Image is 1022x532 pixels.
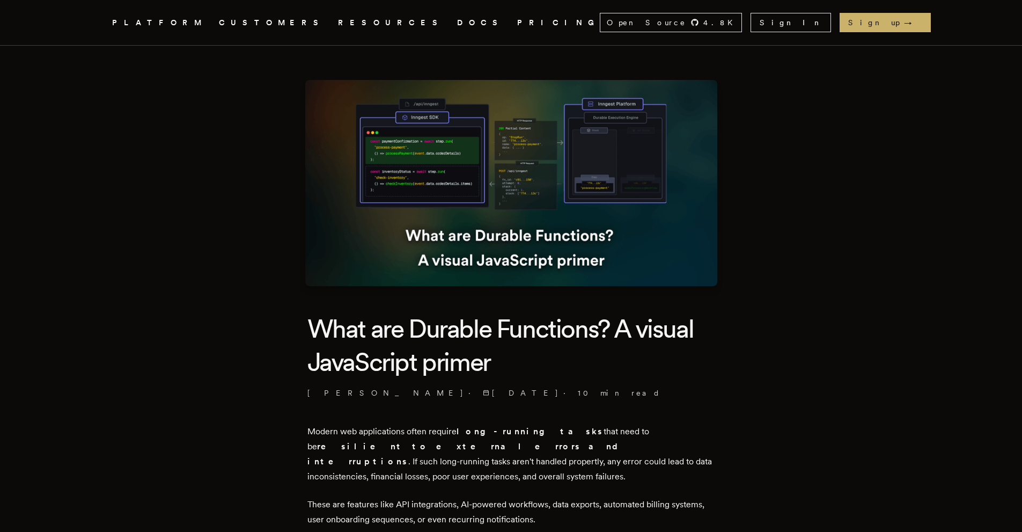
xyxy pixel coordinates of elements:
button: RESOURCES [338,16,444,30]
button: PLATFORM [112,16,206,30]
a: PRICING [517,16,600,30]
a: Sign In [751,13,831,32]
p: These are features like API integrations, AI-powered workflows, data exports, automated billing s... [307,497,715,527]
a: DOCS [457,16,504,30]
p: · · [307,388,715,398]
span: 10 min read [578,388,660,398]
strong: long-running tasks [457,426,604,436]
p: Modern web applications often require that need to be . If such long-running tasks aren't handled... [307,424,715,484]
span: Open Source [607,17,686,28]
strong: resilient to external errors and interruptions [307,441,627,467]
span: [DATE] [483,388,559,398]
h1: What are Durable Functions? A visual JavaScript primer [307,312,715,379]
img: Featured image for What are Durable Functions? A visual JavaScript primer blog post [305,80,717,286]
a: Sign up [840,13,931,32]
span: 4.8 K [703,17,739,28]
a: CUSTOMERS [219,16,325,30]
span: → [904,17,922,28]
a: [PERSON_NAME] [307,388,464,398]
